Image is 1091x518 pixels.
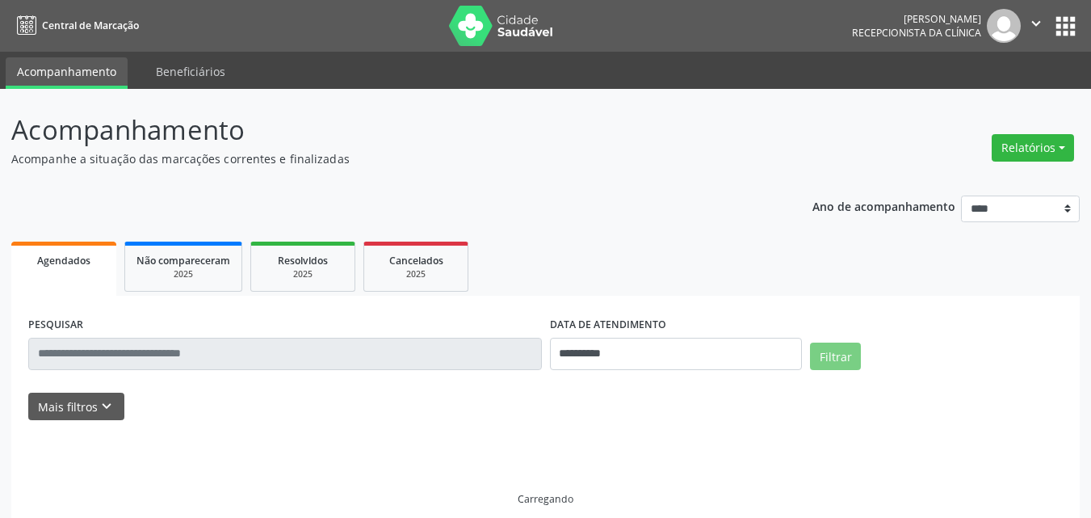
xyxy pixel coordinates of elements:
div: 2025 [136,268,230,280]
a: Beneficiários [145,57,237,86]
span: Agendados [37,254,90,267]
div: [PERSON_NAME] [852,12,981,26]
button:  [1021,9,1051,43]
i: keyboard_arrow_down [98,398,115,415]
button: apps [1051,12,1080,40]
p: Ano de acompanhamento [812,196,955,216]
span: Resolvidos [278,254,328,267]
span: Central de Marcação [42,19,139,32]
button: Mais filtroskeyboard_arrow_down [28,393,124,421]
a: Central de Marcação [11,12,139,39]
span: Não compareceram [136,254,230,267]
p: Acompanhamento [11,110,759,150]
div: Carregando [518,492,573,506]
label: PESQUISAR [28,313,83,338]
div: 2025 [376,268,456,280]
span: Cancelados [389,254,443,267]
span: Recepcionista da clínica [852,26,981,40]
button: Filtrar [810,343,861,370]
p: Acompanhe a situação das marcações correntes e finalizadas [11,150,759,167]
button: Relatórios [992,134,1074,162]
a: Acompanhamento [6,57,128,89]
i:  [1027,15,1045,32]
label: DATA DE ATENDIMENTO [550,313,666,338]
img: img [987,9,1021,43]
div: 2025 [262,268,343,280]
